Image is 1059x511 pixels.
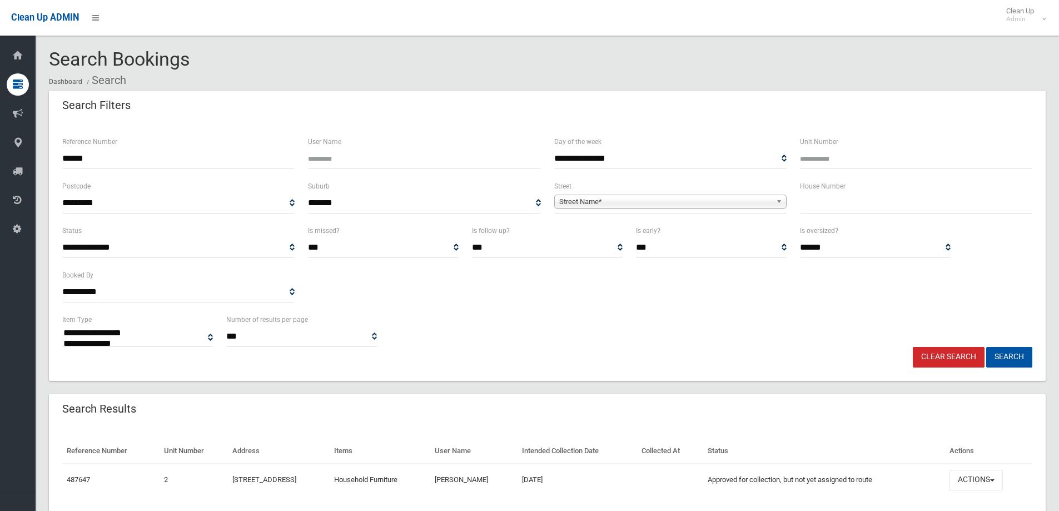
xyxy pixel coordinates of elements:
[62,269,93,281] label: Booked By
[430,439,517,464] th: User Name
[800,225,838,237] label: Is oversized?
[800,180,846,192] label: House Number
[703,464,946,496] td: Approved for collection, but not yet assigned to route
[308,180,330,192] label: Suburb
[554,180,571,192] label: Street
[11,12,79,23] span: Clean Up ADMIN
[62,314,92,326] label: Item Type
[986,347,1032,368] button: Search
[518,439,637,464] th: Intended Collection Date
[49,95,144,116] header: Search Filters
[62,439,160,464] th: Reference Number
[330,464,431,496] td: Household Furniture
[559,195,772,209] span: Street Name*
[636,225,660,237] label: Is early?
[800,136,838,148] label: Unit Number
[160,439,228,464] th: Unit Number
[84,70,126,91] li: Search
[49,48,190,70] span: Search Bookings
[160,464,228,496] td: 2
[49,78,82,86] a: Dashboard
[637,439,703,464] th: Collected At
[913,347,985,368] a: Clear Search
[308,225,340,237] label: Is missed?
[62,136,117,148] label: Reference Number
[330,439,431,464] th: Items
[518,464,637,496] td: [DATE]
[67,475,90,484] a: 487647
[945,439,1032,464] th: Actions
[228,439,330,464] th: Address
[703,439,946,464] th: Status
[308,136,341,148] label: User Name
[226,314,308,326] label: Number of results per page
[949,470,1003,490] button: Actions
[49,398,150,420] header: Search Results
[62,225,82,237] label: Status
[430,464,517,496] td: [PERSON_NAME]
[1006,15,1034,23] small: Admin
[62,180,91,192] label: Postcode
[232,475,296,484] a: [STREET_ADDRESS]
[1001,7,1045,23] span: Clean Up
[554,136,601,148] label: Day of the week
[472,225,510,237] label: Is follow up?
